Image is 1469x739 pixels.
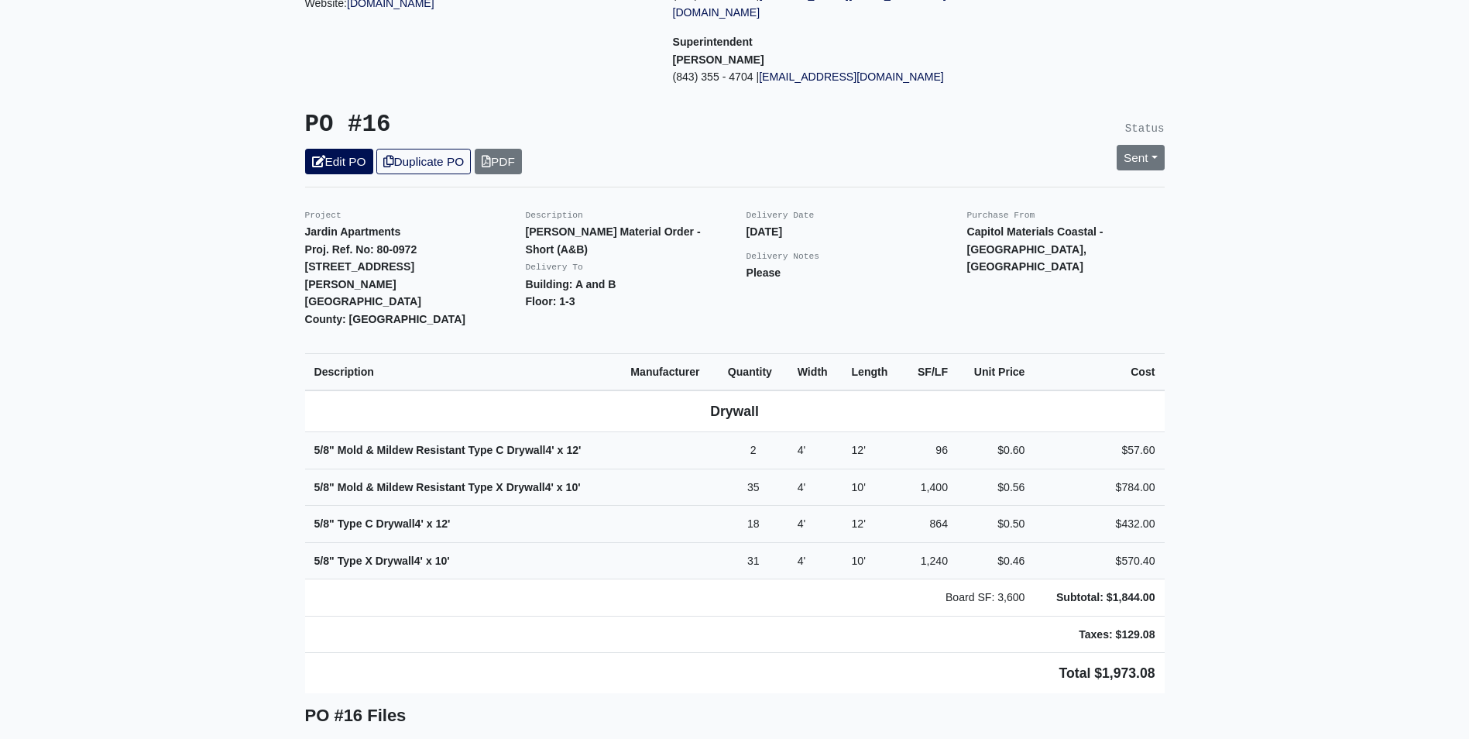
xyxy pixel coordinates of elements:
span: 10' [851,481,865,493]
span: 4' [798,517,806,530]
span: x [427,517,433,530]
td: $570.40 [1034,542,1164,579]
small: Project [305,211,342,220]
span: 10' [435,555,450,567]
strong: [PERSON_NAME] Material Order - Short (A&B) [526,225,701,256]
td: 96 [903,432,957,469]
strong: 5/8" Mold & Mildew Resistant Type X Drywall [314,481,581,493]
span: 10' [566,481,581,493]
a: Duplicate PO [376,149,471,174]
p: Capitol Materials Coastal - [GEOGRAPHIC_DATA], [GEOGRAPHIC_DATA] [967,223,1165,276]
span: 4' [798,555,806,567]
strong: Proj. Ref. No: 80-0972 [305,243,417,256]
strong: Building: A and B [526,278,616,290]
a: [EMAIL_ADDRESS][DOMAIN_NAME] [759,70,944,83]
td: Subtotal: $1,844.00 [1034,579,1164,617]
small: Delivery Date [747,211,815,220]
th: Width [788,353,843,390]
span: Superintendent [673,36,753,48]
td: 1,240 [903,542,957,579]
td: $0.46 [957,542,1034,579]
td: $0.50 [957,506,1034,543]
strong: County: [GEOGRAPHIC_DATA] [305,313,466,325]
td: 1,400 [903,469,957,506]
strong: [PERSON_NAME] [673,53,764,66]
span: 12' [851,444,865,456]
span: 4' [546,444,554,456]
span: x [558,444,564,456]
span: 12' [851,517,865,530]
td: Total $1,973.08 [305,653,1165,694]
th: SF/LF [903,353,957,390]
td: 31 [719,542,788,579]
strong: 5/8" Mold & Mildew Resistant Type C Drywall [314,444,582,456]
td: $432.00 [1034,506,1164,543]
p: (843) 355 - 4704 | [673,68,1018,86]
span: 4' [414,555,423,567]
th: Length [842,353,903,390]
td: 18 [719,506,788,543]
span: Board SF: 3,600 [946,591,1025,603]
small: Delivery To [526,263,583,272]
td: $0.60 [957,432,1034,469]
strong: [GEOGRAPHIC_DATA] [305,295,421,308]
span: 10' [851,555,865,567]
a: Edit PO [305,149,373,174]
small: Status [1125,122,1165,135]
small: Description [526,211,583,220]
strong: Please [747,266,781,279]
th: Description [305,353,622,390]
strong: [STREET_ADDRESS][PERSON_NAME] [305,260,415,290]
td: $784.00 [1034,469,1164,506]
strong: 5/8" Type C Drywall [314,517,451,530]
a: PDF [475,149,522,174]
span: 12' [435,517,450,530]
h3: PO #16 [305,111,723,139]
span: x [426,555,432,567]
small: Delivery Notes [747,252,820,261]
a: Sent [1117,145,1165,170]
th: Cost [1034,353,1164,390]
td: 2 [719,432,788,469]
span: 4' [415,517,424,530]
td: Taxes: $129.08 [1034,616,1164,653]
b: Drywall [710,404,759,419]
th: Quantity [719,353,788,390]
strong: 5/8" Type X Drywall [314,555,450,567]
td: 864 [903,506,957,543]
span: 12' [566,444,581,456]
span: 4' [798,444,806,456]
td: 35 [719,469,788,506]
strong: Jardin Apartments [305,225,401,238]
h5: PO #16 Files [305,706,1165,726]
span: x [557,481,563,493]
strong: [DATE] [747,225,783,238]
span: 4' [798,481,806,493]
td: $0.56 [957,469,1034,506]
strong: Floor: 1-3 [526,295,575,308]
td: $57.60 [1034,432,1164,469]
th: Unit Price [957,353,1034,390]
span: 4' [545,481,554,493]
small: Purchase From [967,211,1035,220]
th: Manufacturer [621,353,718,390]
